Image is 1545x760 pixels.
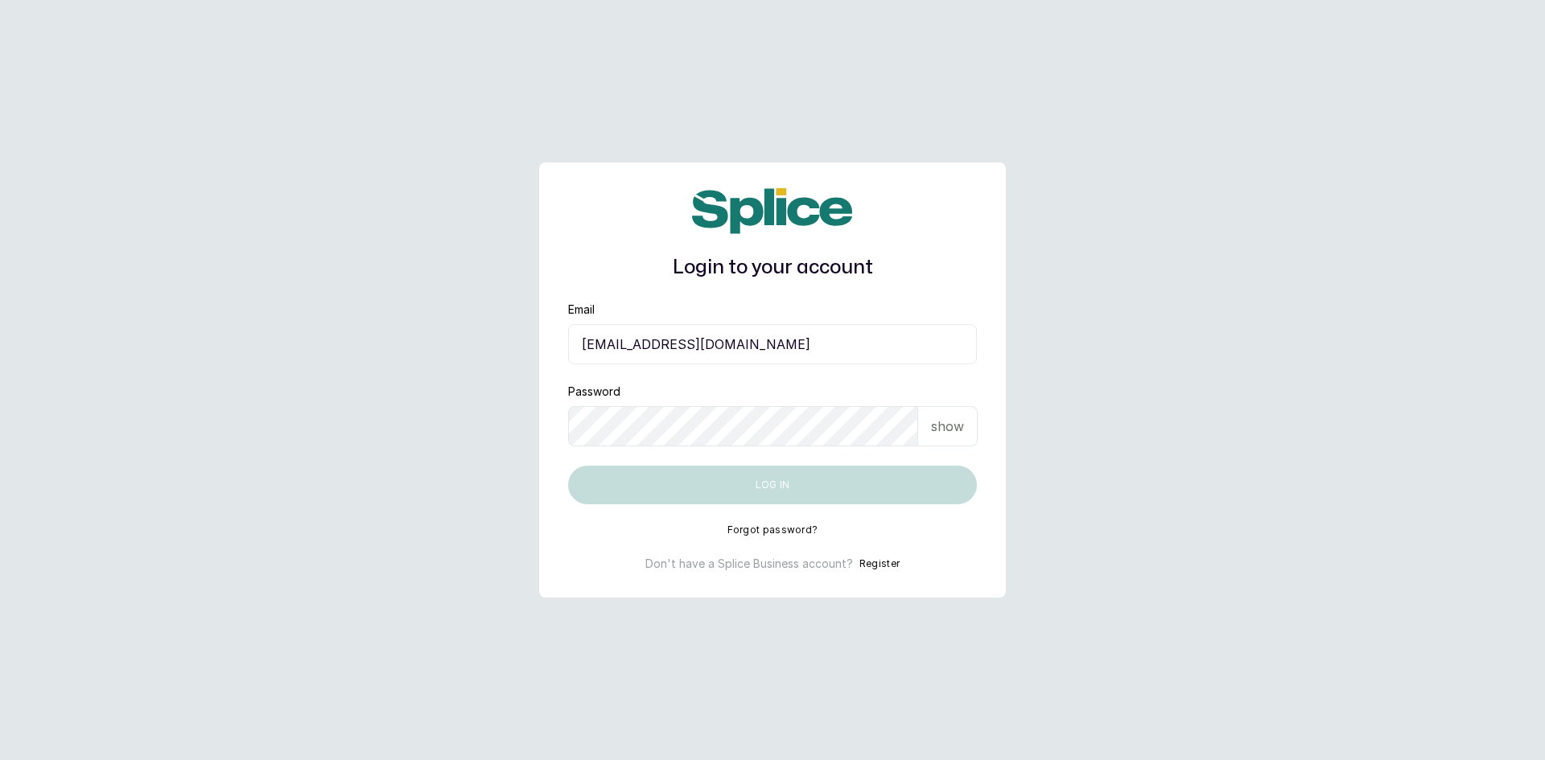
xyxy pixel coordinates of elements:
label: Password [568,384,620,400]
h1: Login to your account [568,253,977,282]
button: Log in [568,466,977,504]
p: show [931,417,964,436]
p: Don't have a Splice Business account? [645,556,853,572]
label: Email [568,302,595,318]
input: email@acme.com [568,324,977,364]
button: Register [859,556,900,572]
button: Forgot password? [727,524,818,536]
